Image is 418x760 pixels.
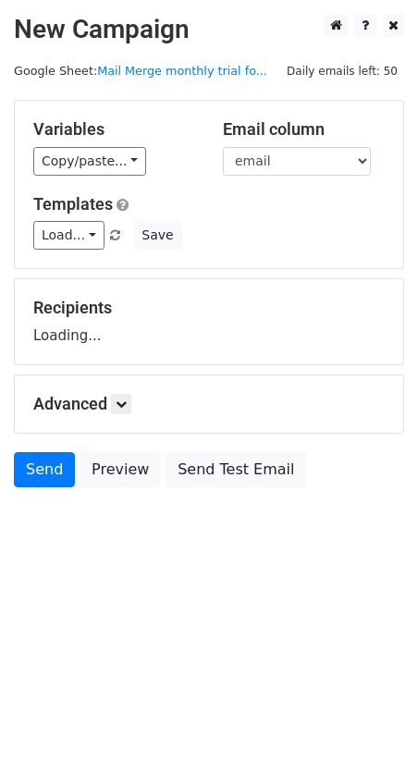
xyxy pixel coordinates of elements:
[14,64,267,78] small: Google Sheet:
[33,194,113,214] a: Templates
[33,394,385,414] h5: Advanced
[280,64,404,78] a: Daily emails left: 50
[133,221,181,250] button: Save
[97,64,267,78] a: Mail Merge monthly trial fo...
[33,221,104,250] a: Load...
[14,452,75,487] a: Send
[280,61,404,81] span: Daily emails left: 50
[33,147,146,176] a: Copy/paste...
[33,119,195,140] h5: Variables
[80,452,161,487] a: Preview
[166,452,306,487] a: Send Test Email
[223,119,385,140] h5: Email column
[33,298,385,346] div: Loading...
[33,298,385,318] h5: Recipients
[14,14,404,45] h2: New Campaign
